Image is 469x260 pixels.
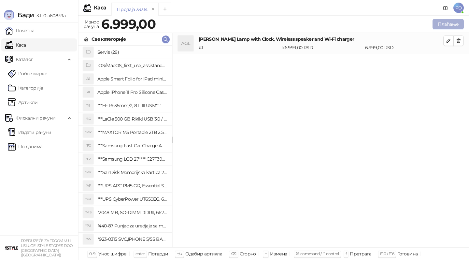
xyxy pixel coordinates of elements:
[97,207,167,218] h4: "2048 MB, SO-DIMM DDRII, 667 MHz, Napajanje 1,8 0,1 V, Latencija CL5"
[83,87,93,97] div: AI
[83,207,93,218] div: "MS
[350,250,371,258] div: Претрага
[8,140,42,153] a: По данима
[83,127,93,137] div: "MP
[5,24,35,37] a: Почетна
[97,194,167,204] h4: """UPS CyberPower UT650EG, 650VA/360W , line-int., s_uko, desktop"""
[97,60,167,71] h4: iOS/MacOS_first_use_assistance (4)
[89,251,95,256] span: 0-9
[231,251,236,256] span: ⌫
[83,74,93,84] div: AS
[83,154,93,164] div: "L2
[83,194,93,204] div: "CU
[97,87,167,97] h4: Apple iPhone 11 Pro Silicone Case - Black
[97,100,167,111] h4: """EF 16-35mm/2, 8 L III USM"""
[8,81,43,94] a: Категорије
[178,36,193,51] div: AGL
[98,250,127,258] div: Унос шифре
[5,241,18,254] img: 64x64-companyLogo-77b92cf4-9946-4f36-9751-bf7bb5fd2c7d.png
[148,250,168,258] div: Потврди
[97,74,167,84] h4: Apple Smart Folio for iPad mini (A17 Pro) - Sage
[270,250,287,258] div: Измена
[97,234,167,244] h4: "923-0315 SVC,IPHONE 5/5S BATTERY REMOVAL TRAY Držač za iPhone sa kojim se otvara display
[185,250,222,258] div: Одабир артикла
[83,234,93,244] div: "S5
[149,7,157,12] button: remove
[97,47,167,57] h4: Servis (28)
[78,46,172,247] div: grid
[8,96,38,109] a: ArtikliАртикли
[158,3,171,16] button: Add tab
[380,251,394,256] span: F10 / F16
[265,251,267,256] span: +
[453,3,464,13] span: PD
[97,114,167,124] h4: """LaCie 500 GB Rikiki USB 3.0 / Ultra Compact & Resistant aluminum / USB 3.0 / 2.5"""""""
[440,3,451,13] a: Документација
[97,140,167,151] h4: """Samsung Fast Car Charge Adapter, brzi auto punja_, boja crna"""
[83,140,93,151] div: "FC
[364,44,445,51] div: 6.999,00 RSD
[92,36,126,43] div: Све категорије
[97,167,167,178] h4: """SanDisk Memorijska kartica 256GB microSDXC sa SD adapterom SDSQXA1-256G-GN6MA - Extreme PLUS, ...
[83,221,93,231] div: "PU
[97,221,167,231] h4: "440-87 Punjac za uredjaje sa micro USB portom 4/1, Stand."
[18,11,34,19] span: Бади
[34,13,65,19] span: 3.11.0-a60839a
[101,16,156,32] strong: 6.999,00
[83,167,93,178] div: "MK
[433,19,464,29] button: Плаћање
[82,18,100,31] div: Износ рачуна
[83,114,93,124] div: "5G
[16,53,33,66] span: Каталог
[83,100,93,111] div: "18
[199,36,443,43] h4: [PERSON_NAME] Lamp with Clock, Wireless speaker and Wi-Fi charger
[280,44,364,51] div: 1 x 6.999,00 RSD
[8,67,47,80] a: Робне марке
[296,251,339,256] span: ⌘ command / ⌃ control
[83,181,93,191] div: "AP
[94,5,106,10] div: Каса
[117,6,148,13] div: Продаја 33314
[135,251,145,256] span: enter
[16,111,55,124] span: Фискални рачуни
[197,44,280,51] div: # 1
[97,181,167,191] h4: """UPS APC PM5-GR, Essential Surge Arrest,5 utic_nica"""
[397,250,418,258] div: Готовина
[5,38,26,51] a: Каса
[4,10,14,20] img: Logo
[97,127,167,137] h4: """MAXTOR M3 Portable 2TB 2.5"""" crni eksterni hard disk HX-M201TCB/GM"""
[346,251,347,256] span: f
[21,238,73,257] small: PREDUZEĆE ZA TRGOVINU I USLUGE ISTYLE STORES DOO [GEOGRAPHIC_DATA] ([GEOGRAPHIC_DATA])
[240,250,256,258] div: Сторно
[8,126,51,139] a: Издати рачуни
[97,154,167,164] h4: """Samsung LCD 27"""" C27F390FHUXEN"""
[177,251,182,256] span: ↑/↓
